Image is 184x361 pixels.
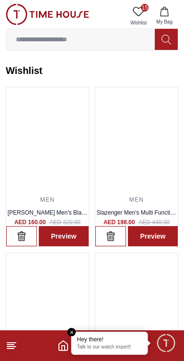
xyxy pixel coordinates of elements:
[103,218,135,226] h4: AED 198.00
[6,4,89,25] img: ...
[57,340,69,351] a: Home
[6,253,89,359] img: ...
[49,218,80,226] span: AED 320.00
[150,4,178,28] button: My Bag
[6,87,89,193] img: ...
[14,218,46,226] h4: AED 160.00
[152,18,176,25] span: My Bag
[77,344,142,351] p: Talk to our watch expert!
[126,4,150,28] a: 15Wishlist
[129,196,144,203] a: MEN
[6,64,178,77] h2: Wishlist
[126,19,150,26] span: Wishlist
[68,328,76,337] em: Close tooltip
[128,226,178,246] a: Preview
[138,218,170,226] span: AED 440.00
[95,87,178,193] img: ...
[96,209,176,231] a: Slazenger Men's Multi Function Green Dial Watch - SL.9.2217.2.03
[95,253,178,359] img: ...
[8,209,87,231] a: [PERSON_NAME] Men's Black Dial Multi Function Watch - LC08068.350
[156,333,177,354] div: Chat Widget
[77,336,142,343] div: Hey there!
[40,196,55,203] a: MEN
[39,226,89,246] a: Preview
[141,4,149,12] span: 15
